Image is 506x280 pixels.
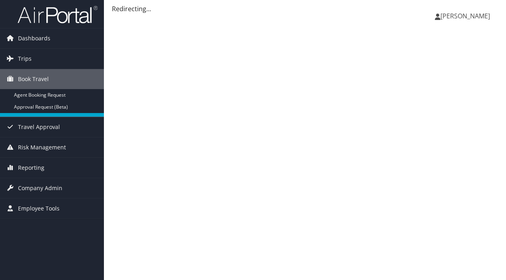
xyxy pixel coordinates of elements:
[18,199,60,218] span: Employee Tools
[18,117,60,137] span: Travel Approval
[435,4,498,28] a: [PERSON_NAME]
[18,158,44,178] span: Reporting
[112,4,498,14] div: Redirecting...
[18,69,49,89] span: Book Travel
[18,5,98,24] img: airportal-logo.png
[18,137,66,157] span: Risk Management
[440,12,490,20] span: [PERSON_NAME]
[18,28,50,48] span: Dashboards
[18,178,62,198] span: Company Admin
[18,49,32,69] span: Trips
